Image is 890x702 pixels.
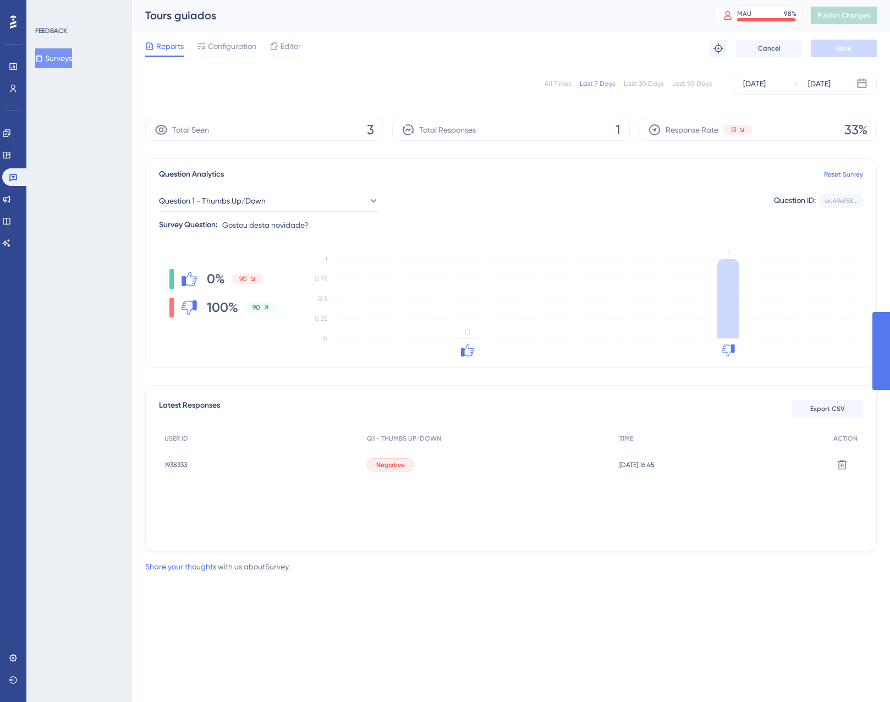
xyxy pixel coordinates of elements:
[315,315,327,322] tspan: 0.25
[145,560,290,573] div: with us about Survey .
[808,77,831,90] div: [DATE]
[367,121,374,139] span: 3
[376,460,405,469] span: Negative
[619,460,655,469] span: [DATE] 16:45
[318,295,327,303] tspan: 0.5
[145,8,686,23] div: Tours guiados
[252,303,260,312] span: 90
[419,123,476,136] span: Total Responses
[323,334,327,342] tspan: 0
[207,270,225,288] span: 0%
[159,168,224,181] span: Question Analytics
[159,399,220,419] span: Latest Responses
[758,44,781,53] span: Cancel
[824,170,863,179] a: Reset Survey
[836,44,851,53] span: Save
[315,275,327,283] tspan: 0.75
[810,404,845,413] span: Export CSV
[616,121,620,139] span: 1
[833,434,858,443] span: ACTION
[325,255,327,263] tspan: 1
[159,190,379,212] button: Question 1 - Thumbs Up/Down
[825,196,858,205] div: ec49ef58...
[811,7,877,24] button: Publish Changes
[844,121,867,139] span: 33%
[792,400,863,418] button: Export CSV
[35,48,72,68] button: Surveys
[159,218,218,232] div: Survey Question:
[222,218,309,232] span: Gostou desta novidade?
[811,40,877,57] button: Save
[207,299,238,316] span: 100%
[672,79,712,88] div: Last 90 Days
[172,123,209,136] span: Total Seen
[281,40,301,53] span: Editor
[35,26,67,35] div: FEEDBACK
[737,9,751,18] div: MAU
[367,434,441,443] span: Q1 - THUMBS UP/DOWN
[156,40,184,53] span: Reports
[817,11,870,20] span: Publish Changes
[730,125,736,134] span: 13
[743,77,766,90] div: [DATE]
[666,123,718,136] span: Response Rate
[208,40,256,53] span: Configuration
[580,79,615,88] div: Last 7 Days
[545,79,571,88] div: All Times
[164,434,188,443] span: USER ID
[465,327,470,337] tspan: 0
[239,275,247,283] span: 90
[727,248,730,259] tspan: 1
[159,194,266,207] span: Question 1 - Thumbs Up/Down
[774,194,816,208] div: Question ID:
[145,562,216,571] a: Share your thoughts
[736,40,802,57] button: Cancel
[784,9,796,18] div: 98 %
[164,460,187,469] span: 1938333
[844,659,877,692] iframe: UserGuiding AI Assistant Launcher
[619,434,633,443] span: TIME
[624,79,663,88] div: Last 30 Days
